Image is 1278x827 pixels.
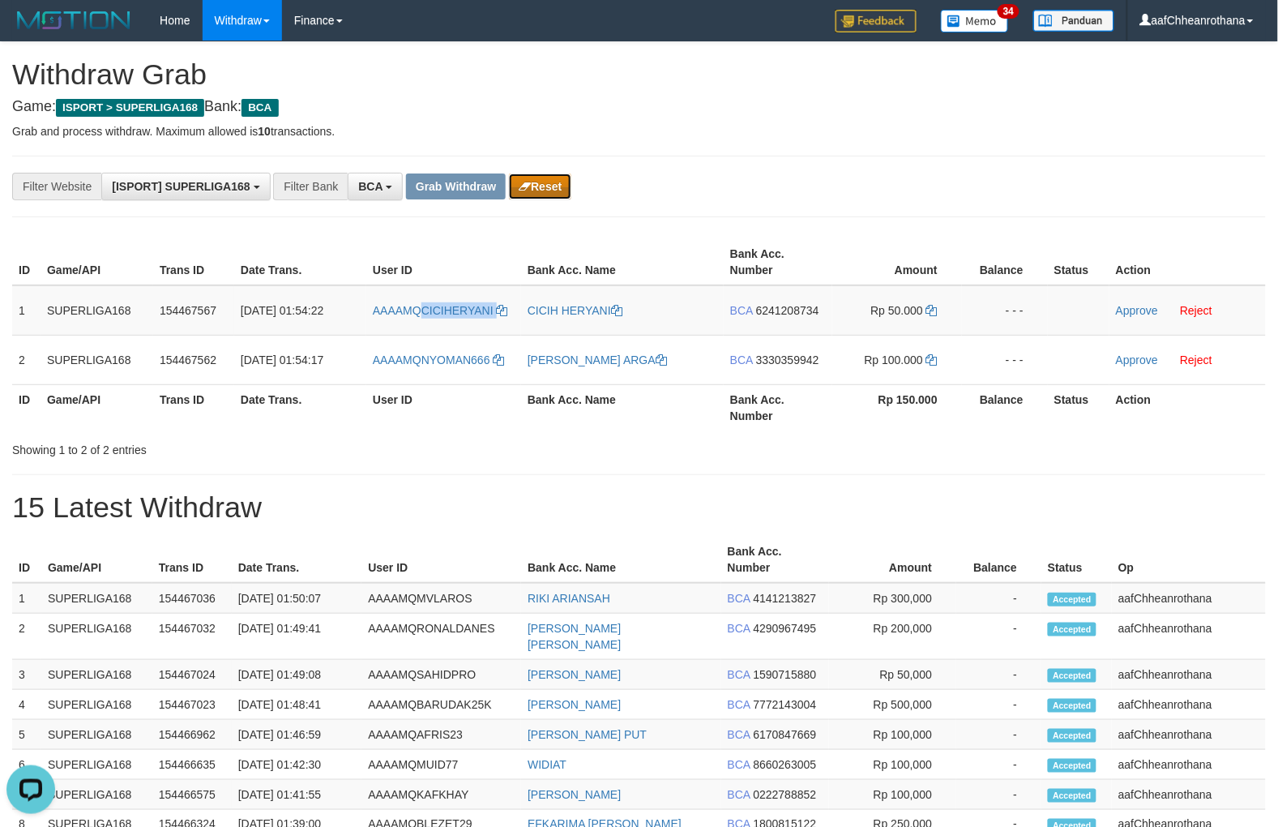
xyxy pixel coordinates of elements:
[724,239,832,285] th: Bank Acc. Number
[728,698,750,711] span: BCA
[1112,660,1266,690] td: aafChheanrothana
[373,304,494,317] span: AAAAMQCICIHERYANI
[754,728,817,741] span: Copy 6170847669 to clipboard
[730,304,753,317] span: BCA
[348,173,403,200] button: BCA
[41,537,152,583] th: Game/API
[721,537,829,583] th: Bank Acc. Number
[728,728,750,741] span: BCA
[41,690,152,720] td: SUPERLIGA168
[956,614,1041,660] td: -
[728,592,750,605] span: BCA
[373,354,505,366] a: AAAAMQNYOMAN666
[152,583,232,614] td: 154467036
[956,690,1041,720] td: -
[361,660,521,690] td: AAAAMQSAHIDPRO
[12,720,41,750] td: 5
[241,99,278,117] span: BCA
[528,592,610,605] a: RIKI ARIANSAH
[373,354,490,366] span: AAAAMQNYOMAN666
[754,622,817,635] span: Copy 4290967495 to clipboard
[41,239,153,285] th: Game/API
[528,354,667,366] a: [PERSON_NAME] ARGA
[956,537,1041,583] th: Balance
[152,537,232,583] th: Trans ID
[12,435,520,458] div: Showing 1 to 2 of 2 entries
[152,720,232,750] td: 154466962
[754,698,817,711] span: Copy 7772143004 to clipboard
[160,354,216,366] span: 154467562
[1109,384,1266,431] th: Action
[1048,593,1096,606] span: Accepted
[12,384,41,431] th: ID
[728,622,750,635] span: BCA
[509,174,571,199] button: Reset
[521,384,724,431] th: Bank Acc. Name
[12,285,41,336] td: 1
[728,758,750,771] span: BCA
[829,750,957,780] td: Rp 100,000
[101,173,270,200] button: [ISPORT] SUPERLIGA168
[152,660,232,690] td: 154467024
[112,180,250,193] span: [ISPORT] SUPERLIGA168
[1048,699,1096,713] span: Accepted
[273,173,348,200] div: Filter Bank
[1048,623,1096,636] span: Accepted
[962,384,1048,431] th: Balance
[12,58,1266,91] h1: Withdraw Grab
[829,780,957,810] td: Rp 100,000
[528,758,566,771] a: WIDIAT
[361,750,521,780] td: AAAAMQMUID77
[956,720,1041,750] td: -
[12,123,1266,139] p: Grab and process withdraw. Maximum allowed is transactions.
[234,239,366,285] th: Date Trans.
[152,690,232,720] td: 154467023
[12,173,101,200] div: Filter Website
[1048,384,1109,431] th: Status
[258,125,271,138] strong: 10
[41,583,152,614] td: SUPERLIGA168
[41,660,152,690] td: SUPERLIGA168
[41,750,152,780] td: SUPERLIGA168
[56,99,204,117] span: ISPORT > SUPERLIGA168
[152,750,232,780] td: 154466635
[406,174,506,199] button: Grab Withdraw
[1048,669,1096,683] span: Accepted
[871,304,924,317] span: Rp 50.000
[152,780,232,810] td: 154466575
[829,720,957,750] td: Rp 100,000
[12,8,135,32] img: MOTION_logo.png
[361,720,521,750] td: AAAAMQAFRIS23
[926,304,938,317] a: Copy 50000 to clipboard
[521,239,724,285] th: Bank Acc. Name
[232,690,362,720] td: [DATE] 01:48:41
[528,728,647,741] a: [PERSON_NAME] PUT
[366,239,521,285] th: User ID
[1048,789,1096,803] span: Accepted
[1048,759,1096,773] span: Accepted
[41,780,152,810] td: SUPERLIGA168
[528,668,621,681] a: [PERSON_NAME]
[232,614,362,660] td: [DATE] 01:49:41
[12,690,41,720] td: 4
[756,304,819,317] span: Copy 6241208734 to clipboard
[832,239,962,285] th: Amount
[1033,10,1114,32] img: panduan.png
[962,335,1048,384] td: - - -
[956,750,1041,780] td: -
[41,335,153,384] td: SUPERLIGA168
[153,384,234,431] th: Trans ID
[829,614,957,660] td: Rp 200,000
[754,788,817,801] span: Copy 0222788852 to clipboard
[12,491,1266,524] h1: 15 Latest Withdraw
[232,583,362,614] td: [DATE] 01:50:07
[956,583,1041,614] td: -
[12,750,41,780] td: 6
[962,285,1048,336] td: - - -
[926,354,938,366] a: Copy 100000 to clipboard
[1112,690,1266,720] td: aafChheanrothana
[1116,304,1158,317] a: Approve
[829,660,957,690] td: Rp 50,000
[361,780,521,810] td: AAAAMQKAFKHAY
[41,614,152,660] td: SUPERLIGA168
